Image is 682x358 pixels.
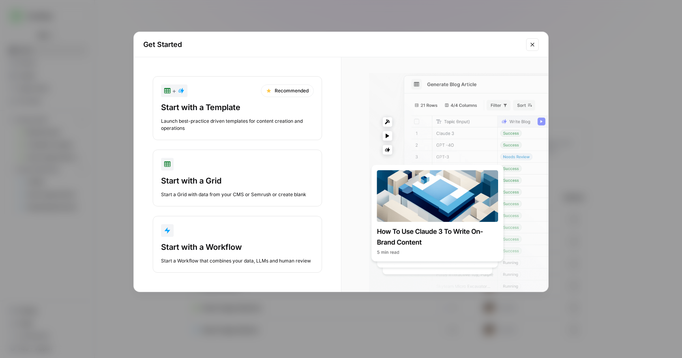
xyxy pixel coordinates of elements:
[161,175,314,186] div: Start with a Grid
[161,191,314,198] div: Start a Grid with data from your CMS or Semrush or create blank
[161,257,314,264] div: Start a Workflow that combines your data, LLMs and human review
[153,76,322,140] button: +RecommendedStart with a TemplateLaunch best-practice driven templates for content creation and o...
[526,38,539,51] button: Close modal
[164,86,184,96] div: +
[161,102,314,113] div: Start with a Template
[161,118,314,132] div: Launch best-practice driven templates for content creation and operations
[261,84,314,97] div: Recommended
[153,150,322,206] button: Start with a GridStart a Grid with data from your CMS or Semrush or create blank
[153,216,322,273] button: Start with a WorkflowStart a Workflow that combines your data, LLMs and human review
[143,39,521,50] h2: Get Started
[161,242,314,253] div: Start with a Workflow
